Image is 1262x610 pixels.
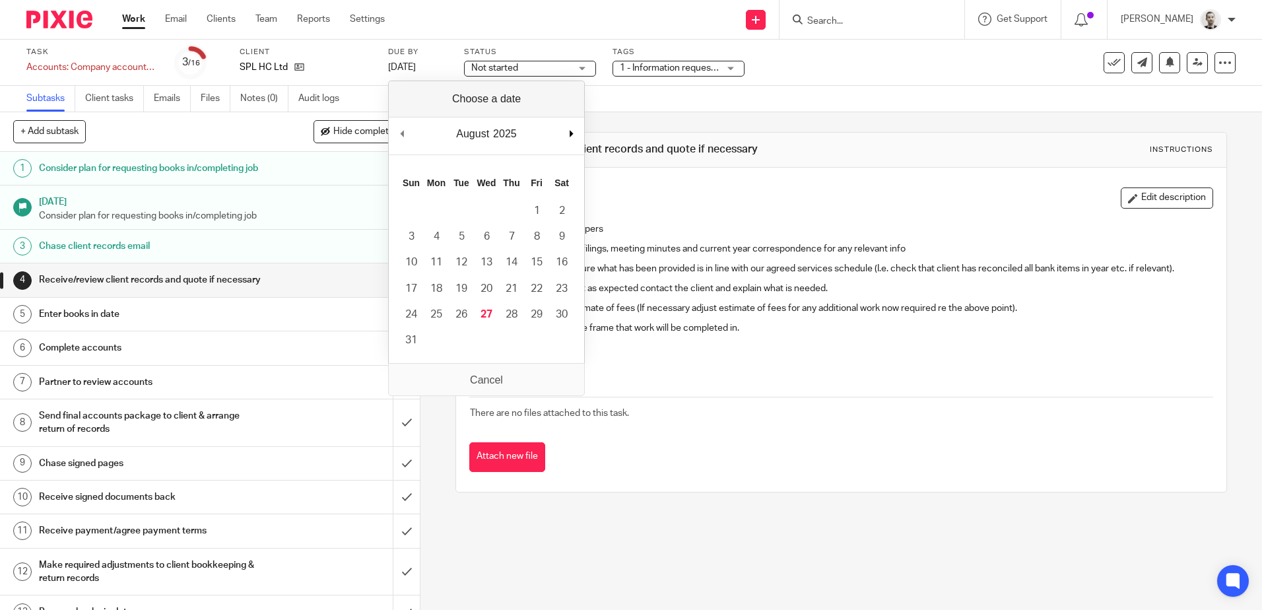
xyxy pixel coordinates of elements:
button: 31 [399,327,424,353]
label: Client [240,47,372,57]
img: Pixie [26,11,92,28]
div: 10 [13,488,32,506]
button: 30 [549,302,574,327]
abbr: Wednesday [477,178,496,188]
h1: Send final accounts package to client & arrange return of records [39,406,266,440]
span: Attachments [470,381,533,388]
button: 24 [399,302,424,327]
button: 18 [424,276,449,302]
button: + Add subtask [13,120,86,143]
button: 19 [449,276,474,302]
span: [DATE] [388,63,416,72]
button: 8 [524,224,549,250]
a: Files [201,86,230,112]
button: Edit description [1121,187,1213,209]
abbr: Monday [427,178,446,188]
button: 17 [399,276,424,302]
button: 14 [499,250,524,275]
button: Attach new file [469,442,545,472]
input: Search [806,16,925,28]
abbr: Saturday [554,178,569,188]
div: Instructions [1150,145,1213,155]
button: 27 [474,302,499,327]
label: Status [464,47,596,57]
button: 7 [499,224,524,250]
abbr: Friday [531,178,543,188]
p: Provide client with estimate of fees (If necessary adjust estimate of fees for any additional wor... [490,302,1212,315]
img: PS.png [1200,9,1221,30]
h1: Consider plan for requesting books in/completing job [39,158,266,178]
button: Next Month [564,124,578,144]
abbr: Thursday [503,178,519,188]
button: 3 [399,224,424,250]
a: Emails [154,86,191,112]
label: Tags [613,47,745,57]
button: 2 [549,198,574,224]
div: 6 [13,339,32,357]
abbr: Sunday [403,178,420,188]
button: Hide completed [314,120,407,143]
p: Check previous year's filings, meeting minutes and current year correspondence for any relevant info [490,242,1212,255]
a: Email [165,13,187,26]
h1: Chase client records email [39,236,266,256]
button: 20 [474,276,499,302]
button: 29 [524,302,549,327]
button: 5 [449,224,474,250]
a: Notes (0) [240,86,288,112]
button: 28 [499,302,524,327]
span: Get Support [997,15,1047,24]
button: 11 [424,250,449,275]
button: 12 [449,250,474,275]
div: 2025 [491,124,519,144]
button: 1 [524,198,549,224]
a: Client tasks [85,86,144,112]
button: 6 [474,224,499,250]
h1: [DATE] [39,192,407,209]
h1: Receive/review client records and quote if necessary [498,143,869,156]
button: 9 [549,224,574,250]
button: Previous Month [395,124,409,144]
a: Settings [350,13,385,26]
a: Reports [297,13,330,26]
button: 23 [549,276,574,302]
button: 10 [399,250,424,275]
small: /16 [188,59,200,67]
div: 7 [13,373,32,391]
h1: Receive signed documents back [39,487,266,507]
a: Audit logs [298,86,349,112]
h1: Receive payment/agree payment terms [39,521,266,541]
button: 22 [524,276,549,302]
label: Task [26,47,158,57]
button: 15 [524,250,549,275]
button: 16 [549,250,574,275]
button: 4 [424,224,449,250]
div: 5 [13,305,32,323]
p: [PERSON_NAME] [1121,13,1193,26]
div: 11 [13,522,32,540]
h1: Make required adjustments to client bookkeeping & return records [39,555,266,589]
div: 12 [13,562,32,581]
div: Accounts: Company accounts and tax return [26,61,158,74]
a: Clients [207,13,236,26]
p: Confirm estimated time frame that work will be completed in. [490,322,1212,335]
span: There are no files attached to this task. [470,409,629,418]
div: 1 [13,159,32,178]
div: August [454,124,491,144]
h1: Complete accounts [39,338,266,358]
div: 3 [182,55,200,70]
button: 21 [499,276,524,302]
p: Roll forward working papers [490,222,1212,236]
div: 3 [13,237,32,255]
p: SPL HC Ltd [240,61,288,74]
button: 13 [474,250,499,275]
button: 25 [424,302,449,327]
a: Team [255,13,277,26]
p: If client records are not as expected contact the client and explain what is needed. [490,282,1212,295]
h1: Chase signed pages [39,454,266,473]
span: 1 - Information requested [620,63,725,73]
a: Subtasks [26,86,75,112]
label: Due by [388,47,448,57]
button: 26 [449,302,474,327]
h1: Partner to review accounts [39,372,266,392]
p: Review records to ensure what has been provided is in line with our agreed services schedule (I.e... [490,262,1212,275]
